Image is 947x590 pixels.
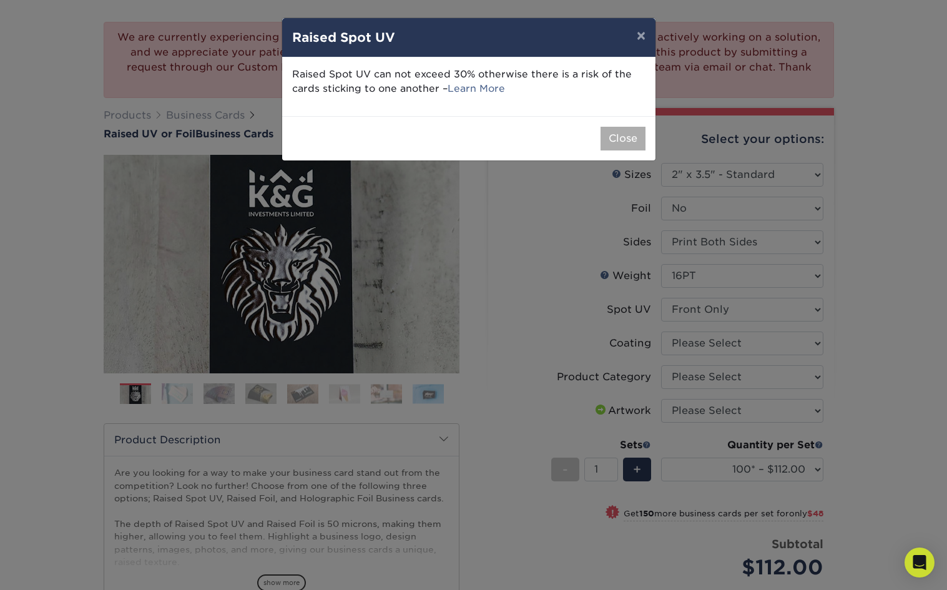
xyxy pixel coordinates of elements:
[292,67,645,96] p: Raised Spot UV can not exceed 30% otherwise there is a risk of the cards sticking to one another –
[627,18,655,53] button: ×
[601,127,645,150] button: Close
[905,548,935,578] div: Open Intercom Messenger
[292,28,645,47] h4: Raised Spot UV
[448,82,505,94] a: Learn More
